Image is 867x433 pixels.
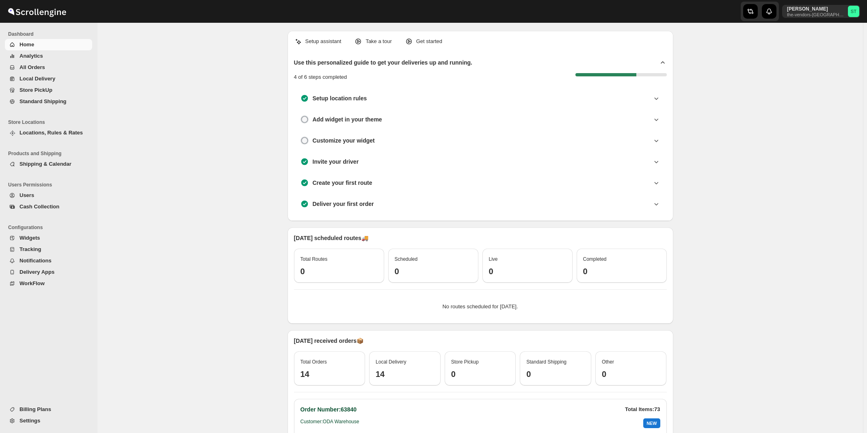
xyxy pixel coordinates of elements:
[376,359,406,365] span: Local Delivery
[294,58,473,67] h2: Use this personalized guide to get your deliveries up and running.
[313,200,374,208] h3: Deliver your first order
[365,37,391,45] p: Take a tour
[8,182,93,188] span: Users Permissions
[5,232,92,244] button: Widgets
[19,192,34,198] span: Users
[8,150,93,157] span: Products and Shipping
[305,37,342,45] p: Setup assistant
[19,76,55,82] span: Local Delivery
[19,246,41,252] span: Tracking
[313,136,375,145] h3: Customize your widget
[19,98,67,104] span: Standard Shipping
[5,404,92,415] button: Billing Plans
[489,256,498,262] span: Live
[301,256,328,262] span: Total Routes
[313,179,372,187] h3: Create your first route
[19,161,71,167] span: Shipping & Calendar
[583,256,607,262] span: Completed
[851,9,856,14] text: ST
[8,119,93,126] span: Store Locations
[8,224,93,231] span: Configurations
[313,94,367,102] h3: Setup location rules
[19,130,83,136] span: Locations, Rules & Rates
[782,5,860,18] button: User menu
[5,50,92,62] button: Analytics
[19,87,52,93] span: Store PickUp
[294,73,347,81] p: 4 of 6 steps completed
[6,1,67,22] img: ScrollEngine
[301,405,357,414] h2: Order Number: 63840
[313,158,359,166] h3: Invite your driver
[643,418,660,428] div: NEW
[19,269,54,275] span: Delivery Apps
[294,234,667,242] p: [DATE] scheduled routes 🚚
[489,266,566,276] h3: 0
[19,418,40,424] span: Settings
[5,201,92,212] button: Cash Collection
[625,405,660,414] p: Total Items: 73
[5,39,92,50] button: Home
[451,369,510,379] h3: 0
[5,158,92,170] button: Shipping & Calendar
[301,359,327,365] span: Total Orders
[313,115,382,123] h3: Add widget in your theme
[376,369,434,379] h3: 14
[19,204,59,210] span: Cash Collection
[19,53,43,59] span: Analytics
[5,244,92,255] button: Tracking
[294,337,667,345] p: [DATE] received orders 📦
[301,303,660,311] p: No routes scheduled for [DATE].
[526,359,566,365] span: Standard Shipping
[602,369,660,379] h3: 0
[301,266,378,276] h3: 0
[787,6,845,12] p: [PERSON_NAME]
[301,418,359,428] h6: Customer: ODA Warehouse
[5,190,92,201] button: Users
[583,266,660,276] h3: 0
[416,37,442,45] p: Get started
[19,258,52,264] span: Notifications
[526,369,585,379] h3: 0
[395,256,418,262] span: Scheduled
[19,406,51,412] span: Billing Plans
[787,12,845,17] p: the-vendors-[GEOGRAPHIC_DATA]
[5,62,92,73] button: All Orders
[19,64,45,70] span: All Orders
[395,266,472,276] h3: 0
[602,359,614,365] span: Other
[5,278,92,289] button: WorkFlow
[848,6,859,17] span: Simcha Trieger
[19,41,34,48] span: Home
[5,127,92,139] button: Locations, Rules & Rates
[8,31,93,37] span: Dashboard
[5,255,92,266] button: Notifications
[301,369,359,379] h3: 14
[5,266,92,278] button: Delivery Apps
[19,235,40,241] span: Widgets
[5,415,92,427] button: Settings
[451,359,479,365] span: Store Pickup
[19,280,45,286] span: WorkFlow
